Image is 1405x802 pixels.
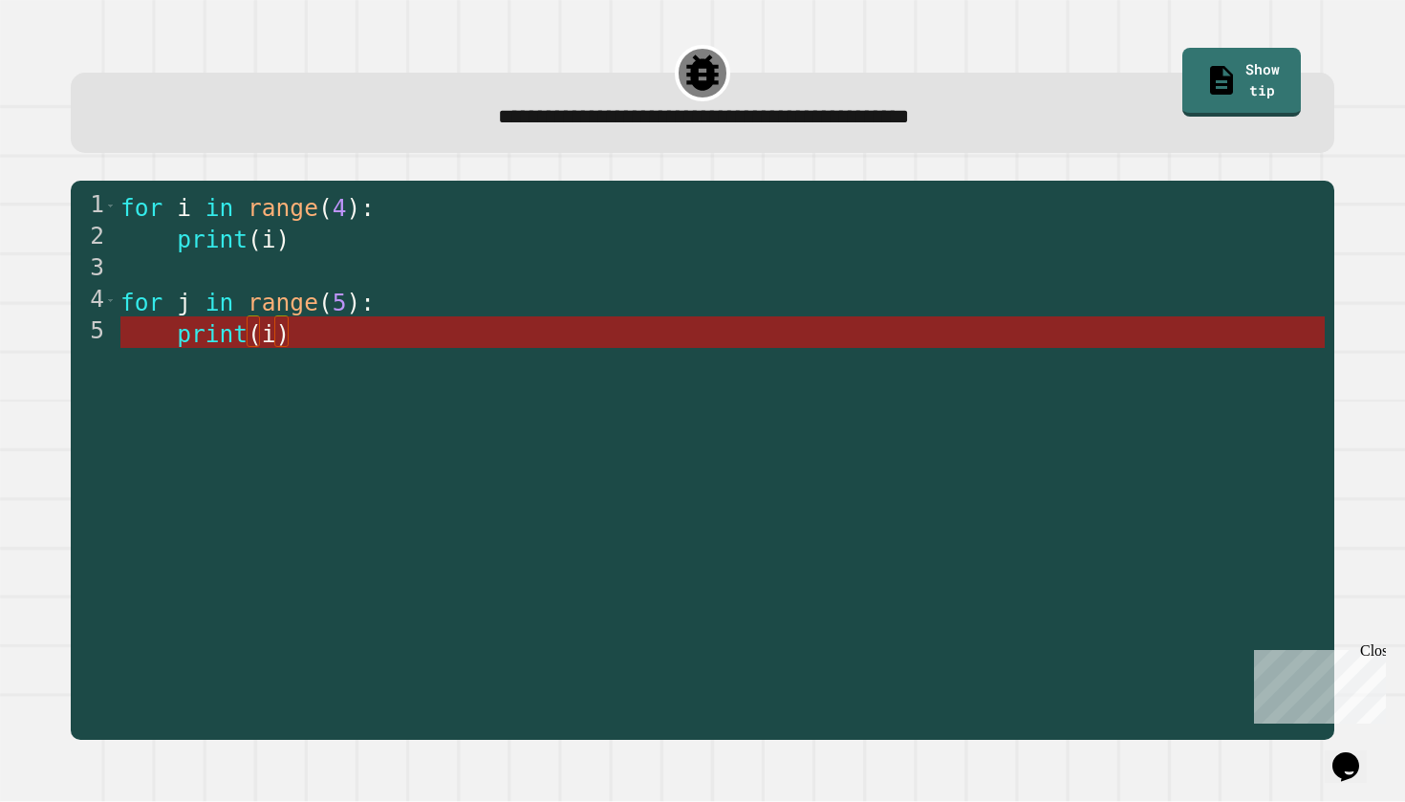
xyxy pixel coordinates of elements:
span: i [262,226,276,253]
span: ) [347,194,361,222]
span: ) [276,320,291,348]
div: 4 [71,285,117,316]
span: i [262,320,276,348]
span: i [177,194,191,222]
span: j [177,289,191,316]
div: Chat with us now!Close [8,8,132,121]
span: ( [248,320,262,348]
div: 3 [71,253,117,285]
span: Toggle code folding, rows 1 through 2 [105,190,116,222]
span: ( [318,289,333,316]
span: range [248,194,318,222]
iframe: chat widget [1246,642,1386,724]
span: 4 [333,194,347,222]
span: range [248,289,318,316]
span: ( [318,194,333,222]
span: ( [248,226,262,253]
span: Toggle code folding, rows 4 through 5 [105,285,116,316]
div: 1 [71,190,117,222]
div: 5 [71,316,117,348]
span: in [205,289,234,316]
span: for [120,289,162,316]
span: ) [347,289,361,316]
span: ) [276,226,291,253]
iframe: chat widget [1325,726,1386,783]
span: print [177,226,248,253]
span: print [177,320,248,348]
span: for [120,194,162,222]
div: 2 [71,222,117,253]
span: in [205,194,234,222]
span: : [360,289,375,316]
span: : [360,194,375,222]
a: Show tip [1182,48,1300,117]
span: 5 [333,289,347,316]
